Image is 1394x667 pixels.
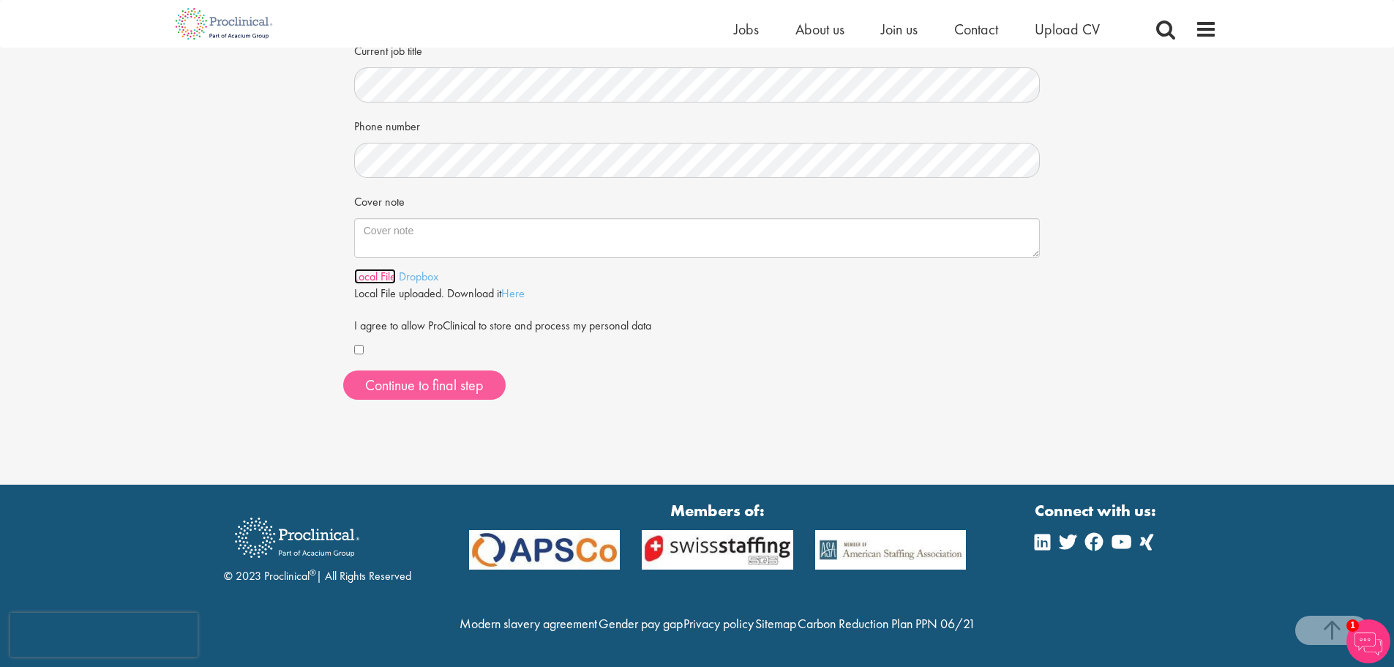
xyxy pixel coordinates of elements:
[310,567,316,578] sup: ®
[1035,499,1159,522] strong: Connect with us:
[1346,619,1390,663] img: Chatbot
[399,269,438,284] a: Dropbox
[804,530,978,570] img: APSCo
[954,20,998,39] a: Contact
[501,286,525,301] a: Here
[1346,619,1359,632] span: 1
[10,613,198,657] iframe: reCAPTCHA
[354,38,422,60] label: Current job title
[469,499,967,522] strong: Members of:
[798,615,975,632] a: Carbon Reduction Plan PPN 06/21
[755,615,796,632] a: Sitemap
[343,370,506,400] button: Continue to final step
[458,530,632,570] img: APSCo
[599,615,683,632] a: Gender pay gap
[1035,20,1100,39] a: Upload CV
[354,113,420,135] label: Phone number
[354,286,525,301] span: Local File uploaded. Download it
[734,20,759,39] a: Jobs
[365,376,484,395] span: Continue to final step
[224,507,411,585] div: © 2023 Proclinical | All Rights Reserved
[631,530,804,570] img: APSCo
[354,269,396,284] a: Local File
[683,615,754,632] a: Privacy policy
[354,189,405,211] label: Cover note
[224,507,370,568] img: Proclinical Recruitment
[881,20,918,39] a: Join us
[795,20,844,39] a: About us
[460,615,597,632] a: Modern slavery agreement
[354,313,651,335] label: I agree to allow ProClinical to store and process my personal data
